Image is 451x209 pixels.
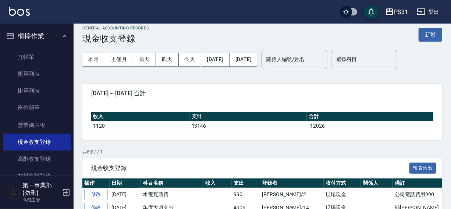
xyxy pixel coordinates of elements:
[190,112,307,121] th: 支出
[3,26,71,46] button: 櫃檯作業
[110,178,141,188] th: 日期
[260,188,324,201] td: [PERSON_NAME]/2
[84,189,108,200] a: 修改
[82,33,149,44] h3: 現金收支登錄
[361,178,393,188] th: 關係人
[9,7,30,16] img: Logo
[260,178,324,188] th: 登錄者
[232,178,260,188] th: 支出
[22,182,60,196] h5: 第一事業部 (勿刪)
[3,117,71,134] a: 營業儀表板
[82,178,110,188] th: 操作
[6,185,21,200] img: Person
[141,178,204,188] th: 科目名稱
[409,163,437,174] button: 報表匯出
[91,164,409,172] span: 現金收支登錄
[3,167,71,184] a: 材料自購登錄
[82,53,105,66] button: 本月
[3,150,71,167] a: 高階收支登錄
[204,178,232,188] th: 收入
[190,121,307,131] td: 13146
[382,4,411,20] button: PS31
[324,178,361,188] th: 收付方式
[110,188,141,201] td: [DATE]
[82,149,442,155] p: 共 6 筆, 1 / 1
[3,82,71,99] a: 掛單列表
[141,188,204,201] td: 水電瓦斯費
[133,53,156,66] button: 前天
[3,49,71,65] a: 打帳單
[105,53,133,66] button: 上個月
[91,121,190,131] td: 1120
[179,53,201,66] button: 今天
[419,28,442,42] button: 新增
[230,53,258,66] button: [DATE]
[307,121,433,131] td: -12026
[156,53,179,66] button: 昨天
[201,53,229,66] button: [DATE]
[82,26,149,31] h2: GENERAL ACCOUNTING RECORDS
[419,31,442,38] a: 新增
[394,7,408,17] div: PS31
[3,99,71,116] a: 座位開單
[91,90,433,97] span: [DATE] ~ [DATE] 合計
[324,188,361,201] td: 現場現金
[364,4,379,19] button: save
[232,188,260,201] td: 990
[414,5,442,19] button: 登出
[3,65,71,82] a: 帳單列表
[22,196,60,203] p: 高階主管
[91,112,190,121] th: 收入
[3,134,71,150] a: 現金收支登錄
[307,112,433,121] th: 合計
[409,164,437,171] a: 報表匯出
